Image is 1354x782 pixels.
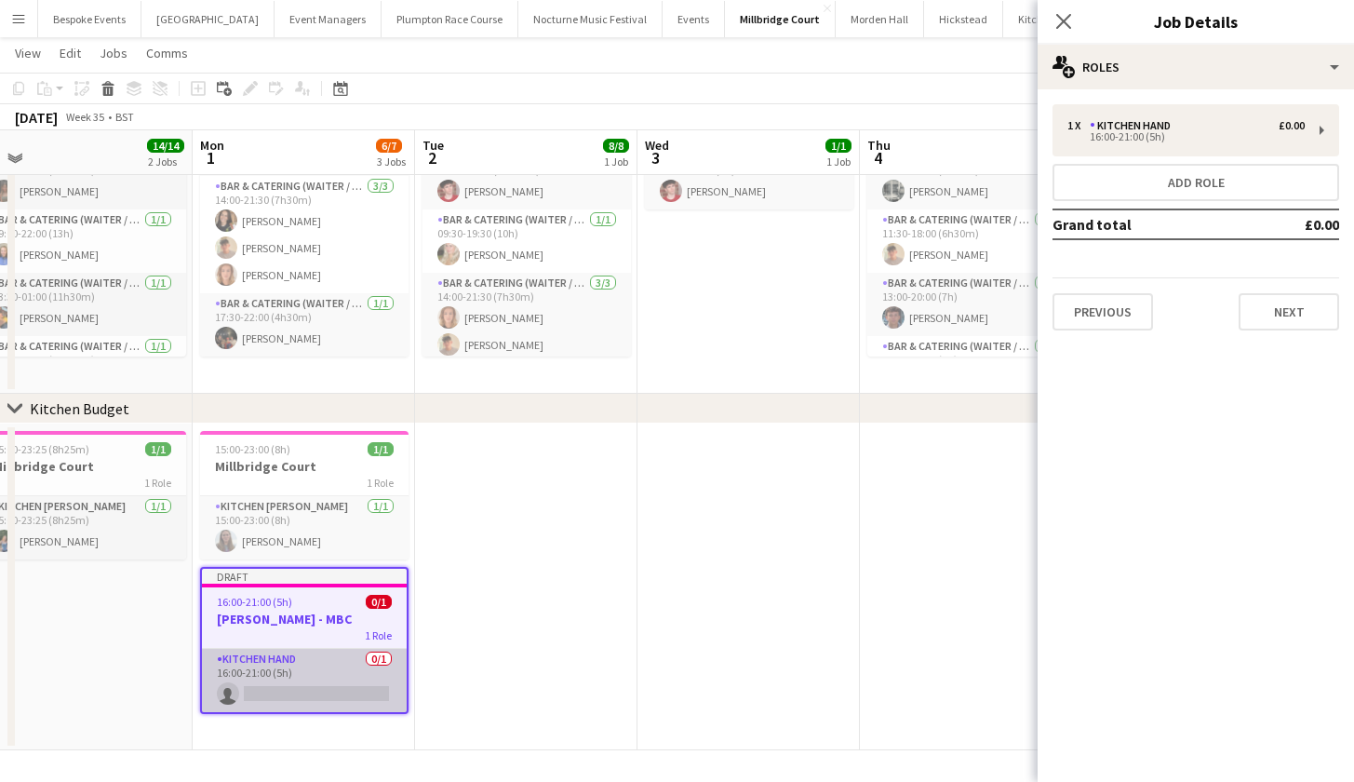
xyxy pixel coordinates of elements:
[200,431,409,560] app-job-card: 15:00-23:00 (8h)1/1Millbridge Court1 RoleKitchen [PERSON_NAME]1/115:00-23:00 (8h)[PERSON_NAME]
[200,293,409,357] app-card-role: Bar & Catering (Waiter / waitress)1/117:30-22:00 (4h30m)[PERSON_NAME]
[145,442,171,456] span: 1/1
[867,336,1076,399] app-card-role: Bar & Catering (Waiter / waitress)1/113:00-22:00 (9h)
[867,81,1076,357] app-job-card: 09:00-01:00 (16h) (Fri)8/8Millbridge Court7 RolesBar & Catering (Waiter / waitress)1/109:00-17:30...
[200,81,409,357] app-job-card: 07:00-22:00 (15h)5/5Millbridge Court - Rehearsal Dinner3 RolesBar & Catering (Waiter / waitress)1...
[61,110,108,124] span: Week 35
[1251,209,1339,239] td: £0.00
[15,45,41,61] span: View
[368,442,394,456] span: 1/1
[867,137,891,154] span: Thu
[1239,293,1339,330] button: Next
[147,139,184,153] span: 14/14
[367,476,394,490] span: 1 Role
[200,137,224,154] span: Mon
[200,567,409,714] app-job-card: Draft16:00-21:00 (5h)0/1[PERSON_NAME] - MBC1 RoleKitchen Hand0/116:00-21:00 (5h)
[1052,209,1251,239] td: Grand total
[518,1,663,37] button: Nocturne Music Festival
[865,147,891,169] span: 4
[38,1,141,37] button: Bespoke Events
[1038,9,1354,34] h3: Job Details
[146,45,188,61] span: Comms
[420,147,444,169] span: 2
[924,1,1003,37] button: Hickstead
[1090,119,1178,132] div: Kitchen Hand
[663,1,725,37] button: Events
[115,110,134,124] div: BST
[645,137,669,154] span: Wed
[365,628,392,642] span: 1 Role
[202,649,407,712] app-card-role: Kitchen Hand0/116:00-21:00 (5h)
[604,155,628,169] div: 1 Job
[197,147,224,169] span: 1
[836,1,924,37] button: Morden Hall
[141,1,275,37] button: [GEOGRAPHIC_DATA]
[202,611,407,627] h3: [PERSON_NAME] - MBC
[139,41,195,65] a: Comms
[603,139,629,153] span: 8/8
[1052,293,1153,330] button: Previous
[1052,164,1339,201] button: Add role
[422,137,444,154] span: Tue
[200,496,409,560] app-card-role: Kitchen [PERSON_NAME]1/115:00-23:00 (8h)[PERSON_NAME]
[645,146,853,209] app-card-role: Bar & Catering (Waiter / waitress)1/107:00-11:00 (4h)[PERSON_NAME]
[867,273,1076,336] app-card-role: Bar & Catering (Waiter / waitress)1/113:00-20:00 (7h)[PERSON_NAME]
[867,146,1076,209] app-card-role: Bar & Catering (Waiter / waitress)1/109:00-17:30 (8h30m)[PERSON_NAME]
[422,81,631,357] app-job-card: 07:00-01:00 (18h) (Wed)8/8Millbridge Court6 RolesBar & Catering (Waiter / waitress)1/107:00-19:30...
[366,595,392,609] span: 0/1
[92,41,135,65] a: Jobs
[7,41,48,65] a: View
[826,155,851,169] div: 1 Job
[217,595,292,609] span: 16:00-21:00 (5h)
[422,273,631,390] app-card-role: Bar & Catering (Waiter / waitress)3/314:00-21:30 (7h30m)[PERSON_NAME][PERSON_NAME]
[100,45,127,61] span: Jobs
[1038,45,1354,89] div: Roles
[725,1,836,37] button: Millbridge Court
[1067,119,1090,132] div: 1 x
[867,209,1076,273] app-card-role: Bar & Catering (Waiter / waitress)1/111:30-18:00 (6h30m)[PERSON_NAME]
[422,209,631,273] app-card-role: Bar & Catering (Waiter / waitress)1/109:30-19:30 (10h)[PERSON_NAME]
[202,569,407,584] div: Draft
[200,176,409,293] app-card-role: Bar & Catering (Waiter / waitress)3/314:00-21:30 (7h30m)[PERSON_NAME][PERSON_NAME][PERSON_NAME]
[144,476,171,490] span: 1 Role
[382,1,518,37] button: Plumpton Race Course
[275,1,382,37] button: Event Managers
[30,399,129,418] div: Kitchen Budget
[1003,1,1071,37] button: Kitchen
[15,108,58,127] div: [DATE]
[825,139,851,153] span: 1/1
[376,139,402,153] span: 6/7
[52,41,88,65] a: Edit
[60,45,81,61] span: Edit
[148,155,183,169] div: 2 Jobs
[1067,132,1305,142] div: 16:00-21:00 (5h)
[1279,119,1305,132] div: £0.00
[422,146,631,209] app-card-role: Bar & Catering (Waiter / waitress)1/107:00-19:30 (12h30m)[PERSON_NAME]
[200,458,409,475] h3: Millbridge Court
[377,155,406,169] div: 3 Jobs
[215,442,290,456] span: 15:00-23:00 (8h)
[642,147,669,169] span: 3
